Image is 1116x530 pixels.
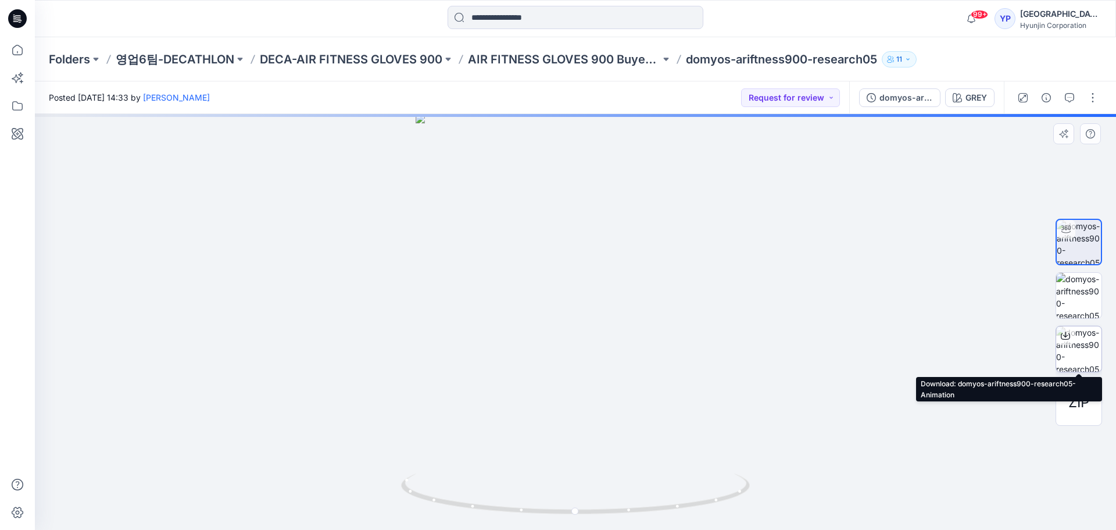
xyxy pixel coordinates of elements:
a: [PERSON_NAME] [143,93,210,102]
span: Posted [DATE] 14:33 by [49,91,210,104]
div: domyos-ariftness900-research05 [879,91,933,104]
button: GREY [945,88,995,107]
a: Folders [49,51,90,67]
span: 99+ [971,10,988,19]
div: Hyunjin Corporation [1020,21,1101,30]
a: 영업6팀-DECATHLON [116,51,234,67]
p: domyos-ariftness900-research05 [686,51,877,67]
div: [GEOGRAPHIC_DATA] [1020,7,1101,21]
a: AIR FITNESS GLOVES 900 Buyer File [468,51,660,67]
button: 11 [882,51,917,67]
img: domyos-ariftness900-research05-Animation [1056,326,1101,372]
span: ZIP [1068,392,1089,413]
p: 11 [896,53,902,66]
button: domyos-ariftness900-research05 [859,88,940,107]
a: DECA-AIR FITNESS GLOVES 900 [260,51,442,67]
button: Details [1037,88,1056,107]
img: domyos-ariftness900-research05 [1057,220,1101,264]
img: domyos-ariftness900-research05-PTTN [1056,273,1101,318]
div: YP [995,8,1015,29]
div: GREY [965,91,987,104]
